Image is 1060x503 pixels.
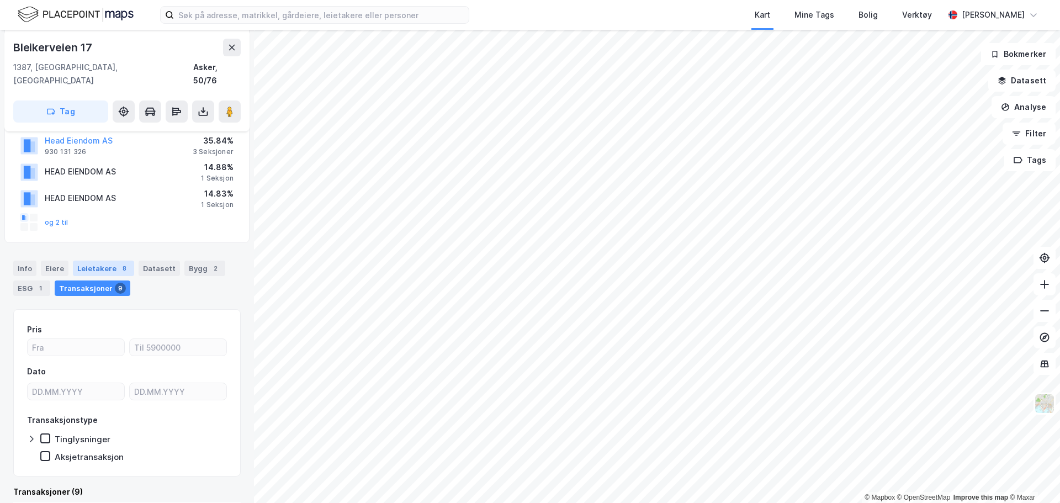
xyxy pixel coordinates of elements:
div: Aksjetransaksjon [55,452,124,462]
img: Z [1034,393,1055,414]
div: 1 Seksjon [201,174,234,183]
div: [PERSON_NAME] [962,8,1025,22]
div: Eiere [41,261,68,276]
div: Transaksjoner (9) [13,485,241,499]
div: 14.83% [201,187,234,200]
div: 1 [35,283,46,294]
input: DD.MM.YYYY [130,383,226,400]
div: Transaksjonstype [27,414,98,427]
div: Datasett [139,261,180,276]
div: 930 131 326 [45,147,86,156]
div: HEAD EIENDOM AS [45,192,116,205]
div: 35.84% [193,134,234,147]
button: Analyse [992,96,1056,118]
div: Asker, 50/76 [193,61,241,87]
div: 9 [115,283,126,294]
div: Verktøy [902,8,932,22]
div: Bygg [184,261,225,276]
div: 1 Seksjon [201,200,234,209]
div: Kart [755,8,770,22]
div: 3 Seksjoner [193,147,234,156]
input: Søk på adresse, matrikkel, gårdeiere, leietakere eller personer [174,7,469,23]
input: Til 5900000 [130,339,226,356]
button: Bokmerker [981,43,1056,65]
div: 8 [119,263,130,274]
input: DD.MM.YYYY [28,383,124,400]
button: Filter [1003,123,1056,145]
div: 1387, [GEOGRAPHIC_DATA], [GEOGRAPHIC_DATA] [13,61,193,87]
div: Mine Tags [794,8,834,22]
button: Datasett [988,70,1056,92]
div: HEAD EIENDOM AS [45,165,116,178]
div: Bleikerveien 17 [13,39,94,56]
div: Dato [27,365,46,378]
div: Leietakere [73,261,134,276]
input: Fra [28,339,124,356]
iframe: Chat Widget [1005,450,1060,503]
div: Bolig [858,8,878,22]
div: Transaksjoner [55,280,130,296]
div: Pris [27,323,42,336]
div: ESG [13,280,50,296]
button: Tag [13,100,108,123]
button: Tags [1004,149,1056,171]
a: Improve this map [953,494,1008,501]
div: 14.88% [201,161,234,174]
div: 2 [210,263,221,274]
div: Info [13,261,36,276]
a: Mapbox [865,494,895,501]
div: Tinglysninger [55,434,110,444]
img: logo.f888ab2527a4732fd821a326f86c7f29.svg [18,5,134,24]
a: OpenStreetMap [897,494,951,501]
